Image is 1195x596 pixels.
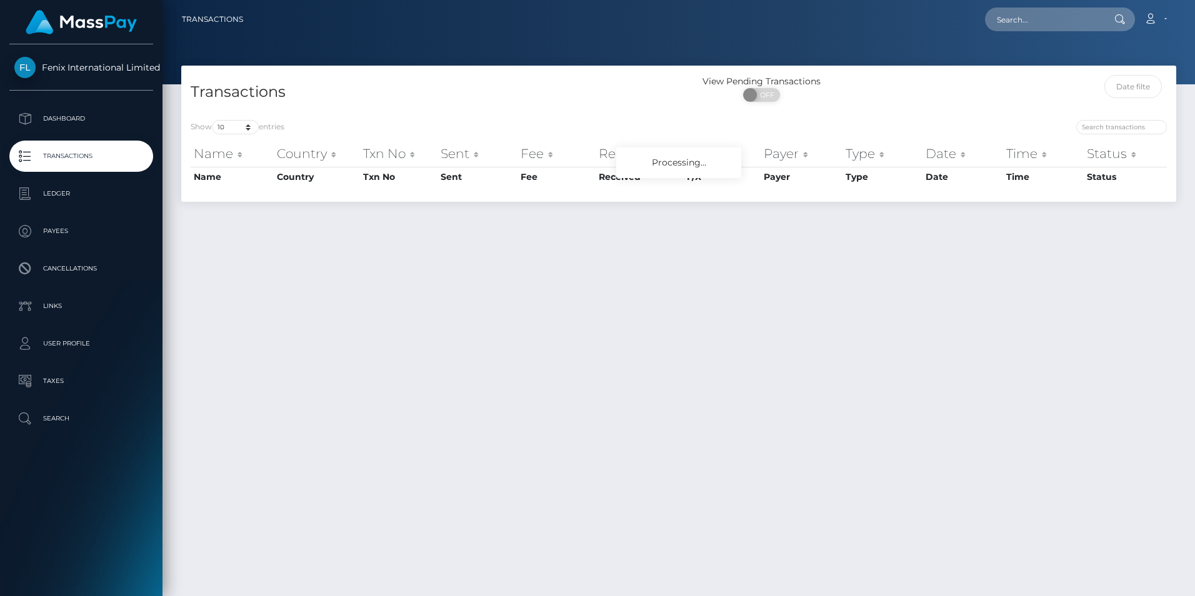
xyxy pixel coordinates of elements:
th: Received [596,141,684,166]
th: Sent [437,141,517,166]
th: Country [274,167,360,187]
th: Status [1084,141,1167,166]
th: Date [922,167,1003,187]
th: Type [842,141,922,166]
a: Search [9,403,153,434]
th: Time [1003,167,1084,187]
th: Txn No [360,167,437,187]
a: Transactions [182,6,243,32]
h4: Transactions [191,81,669,103]
th: Fee [517,141,596,166]
th: Name [191,167,274,187]
input: Date filter [1104,75,1162,98]
label: Show entries [191,120,284,134]
div: View Pending Transactions [679,75,844,88]
p: User Profile [14,334,148,353]
a: Transactions [9,141,153,172]
p: Links [14,297,148,315]
p: Taxes [14,372,148,390]
p: Ledger [14,184,148,203]
input: Search transactions [1076,120,1167,134]
span: Fenix International Limited [9,62,153,73]
a: Payees [9,216,153,247]
a: Links [9,291,153,322]
img: MassPay Logo [26,10,137,34]
img: Fenix International Limited [14,57,36,78]
th: Payer [761,167,842,187]
p: Payees [14,222,148,241]
p: Cancellations [14,259,148,278]
span: OFF [750,88,781,102]
th: Status [1084,167,1167,187]
a: Dashboard [9,103,153,134]
p: Dashboard [14,109,148,128]
th: Sent [437,167,517,187]
select: Showentries [212,120,259,134]
th: Time [1003,141,1084,166]
th: Date [922,141,1003,166]
th: Txn No [360,141,437,166]
th: Type [842,167,922,187]
th: Fee [517,167,596,187]
input: Search... [985,7,1102,31]
th: Country [274,141,360,166]
a: Taxes [9,365,153,397]
a: Ledger [9,178,153,209]
th: Received [596,167,684,187]
p: Search [14,409,148,428]
th: Payer [761,141,842,166]
th: F/X [684,141,761,166]
a: User Profile [9,328,153,359]
div: Processing... [616,147,741,178]
p: Transactions [14,147,148,166]
a: Cancellations [9,253,153,284]
th: Name [191,141,274,166]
